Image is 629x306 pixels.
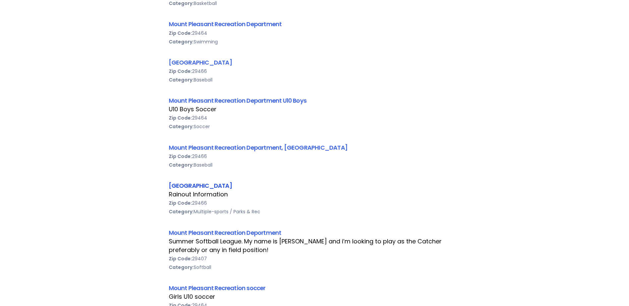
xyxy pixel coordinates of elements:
[169,264,194,271] b: Category:
[169,20,461,28] div: Mount Pleasant Recreation Department
[169,207,461,216] div: Multiple-sports / Parks & Rec
[169,153,192,160] b: Zip Code:
[169,152,461,161] div: 29466
[169,283,461,292] div: Mount Pleasant Recreation soccer
[169,114,461,122] div: 29464
[169,76,461,84] div: Baseball
[169,58,232,67] a: [GEOGRAPHIC_DATA]
[169,229,282,237] a: Mount Pleasant Recreation Deportment
[169,161,461,169] div: Baseball
[169,292,461,301] div: Girls U10 soccer
[169,237,461,254] div: Summer Softball League. My name is [PERSON_NAME] and i’m looking to play as the Catcher preferabl...
[169,68,192,75] b: Zip Code:
[169,143,347,152] a: Mount Pleasant Recreation Department, [GEOGRAPHIC_DATA]
[169,200,192,206] b: Zip Code:
[169,122,461,131] div: Soccer
[169,181,232,190] a: [GEOGRAPHIC_DATA]
[169,67,461,76] div: 29466
[169,96,307,105] a: Mount Pleasant Recreation Department U10 Boys
[169,181,461,190] div: [GEOGRAPHIC_DATA]
[169,115,192,121] b: Zip Code:
[169,58,461,67] div: [GEOGRAPHIC_DATA]
[169,190,461,199] div: Rainout Information
[169,30,192,36] b: Zip Code:
[169,208,194,215] b: Category:
[169,20,282,28] a: Mount Pleasant Recreation Department
[169,123,194,130] b: Category:
[169,105,461,114] div: U10 Boys Soccer
[169,255,192,262] b: Zip Code:
[169,38,194,45] b: Category:
[169,228,461,237] div: Mount Pleasant Recreation Deportment
[169,37,461,46] div: Swimming
[169,284,266,292] a: Mount Pleasant Recreation soccer
[169,96,461,105] div: Mount Pleasant Recreation Department U10 Boys
[169,254,461,263] div: 29407
[169,76,194,83] b: Category:
[169,199,461,207] div: 29466
[169,29,461,37] div: 29464
[169,263,461,272] div: Softball
[169,162,194,168] b: Category:
[169,143,461,152] div: Mount Pleasant Recreation Department, [GEOGRAPHIC_DATA]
